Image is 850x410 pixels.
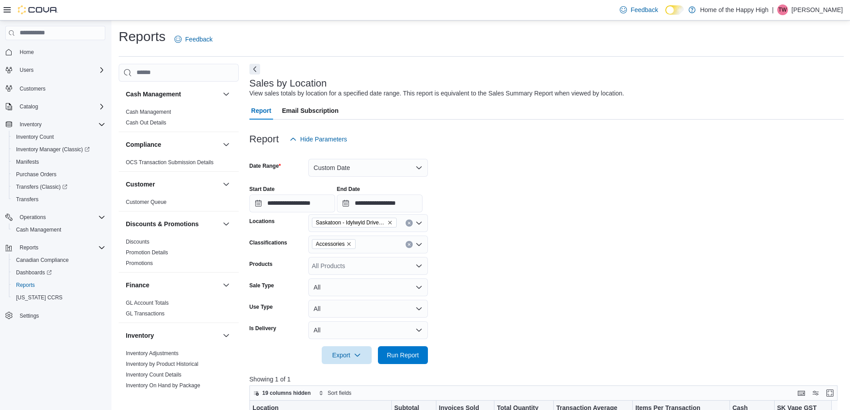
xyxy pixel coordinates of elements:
span: Run Report [387,351,419,360]
button: Remove Saskatoon - Idylwyld Drive - Fire & Flower from selection in this group [387,220,393,225]
span: GL Transactions [126,310,165,317]
span: Manifests [12,157,105,167]
h3: Finance [126,281,149,290]
a: Cash Out Details [126,120,166,126]
a: OCS Transaction Submission Details [126,159,214,166]
a: Transfers (Classic) [9,181,109,193]
input: Dark Mode [665,5,684,15]
span: Cash Management [126,108,171,116]
h3: Report [249,134,279,145]
span: Reports [12,280,105,290]
label: Use Type [249,303,273,311]
span: Manifests [16,158,39,166]
button: Reports [2,241,109,254]
span: Discounts [126,238,149,245]
div: Cash Management [119,107,239,132]
a: Cash Management [126,109,171,115]
button: Finance [126,281,219,290]
span: Cash Out Details [126,119,166,126]
button: Next [249,64,260,75]
span: Inventory Manager (Classic) [16,146,90,153]
button: Operations [16,212,50,223]
a: Cash Management [12,224,65,235]
button: All [308,321,428,339]
label: Start Date [249,186,275,193]
button: Clear input [406,241,413,248]
button: Purchase Orders [9,168,109,181]
p: [PERSON_NAME] [792,4,843,15]
button: Discounts & Promotions [221,219,232,229]
button: All [308,278,428,296]
button: Canadian Compliance [9,254,109,266]
button: Export [322,346,372,364]
a: Inventory On Hand by Package [126,382,200,389]
a: Dashboards [9,266,109,279]
a: Inventory Count [12,132,58,142]
span: Settings [16,310,105,321]
button: Compliance [221,139,232,150]
span: Catalog [16,101,105,112]
span: Cash Management [12,224,105,235]
span: GL Account Totals [126,299,169,306]
a: Purchase Orders [12,169,60,180]
span: Purchase Orders [16,171,57,178]
span: Washington CCRS [12,292,105,303]
h1: Reports [119,28,166,46]
span: Report [251,102,271,120]
button: Cash Management [221,89,232,99]
span: Inventory Count Details [126,371,182,378]
input: Press the down key to open a popover containing a calendar. [337,195,423,212]
span: Operations [16,212,105,223]
a: Customer Queue [126,199,166,205]
label: Is Delivery [249,325,276,332]
div: Finance [119,298,239,323]
span: Inventory Count [12,132,105,142]
span: Dashboards [12,267,105,278]
span: Export [327,346,366,364]
a: Inventory Manager (Classic) [12,144,93,155]
div: Terry Walker [777,4,788,15]
button: Discounts & Promotions [126,219,219,228]
a: Home [16,47,37,58]
button: Open list of options [415,262,423,269]
span: Inventory Adjustments [126,350,178,357]
button: Remove Accessories from selection in this group [346,241,352,247]
img: Cova [18,5,58,14]
a: Manifests [12,157,42,167]
a: Inventory Manager (Classic) [9,143,109,156]
span: Customer Queue [126,199,166,206]
span: Purchase Orders [12,169,105,180]
button: Customer [126,180,219,189]
button: Sort fields [315,388,355,398]
button: Compliance [126,140,219,149]
label: End Date [337,186,360,193]
span: Inventory by Product Historical [126,360,199,368]
p: | [772,4,774,15]
button: Customer [221,179,232,190]
div: View sales totals by location for a specified date range. This report is equivalent to the Sales ... [249,89,624,98]
p: Home of the Happy High [700,4,768,15]
span: Reports [20,244,38,251]
span: Inventory Manager (Classic) [12,144,105,155]
span: Transfers (Classic) [16,183,67,191]
button: Inventory Count [9,131,109,143]
a: Dashboards [12,267,55,278]
button: Inventory [221,330,232,341]
button: Manifests [9,156,109,168]
button: Operations [2,211,109,224]
span: Users [20,66,33,74]
h3: Customer [126,180,155,189]
span: Email Subscription [282,102,339,120]
span: Home [20,49,34,56]
span: Sort fields [328,389,351,397]
button: Home [2,46,109,58]
span: 19 columns hidden [262,389,311,397]
a: Feedback [616,1,661,19]
span: Operations [20,214,46,221]
a: Customers [16,83,49,94]
a: GL Account Totals [126,300,169,306]
button: Inventory [126,331,219,340]
button: Users [2,64,109,76]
